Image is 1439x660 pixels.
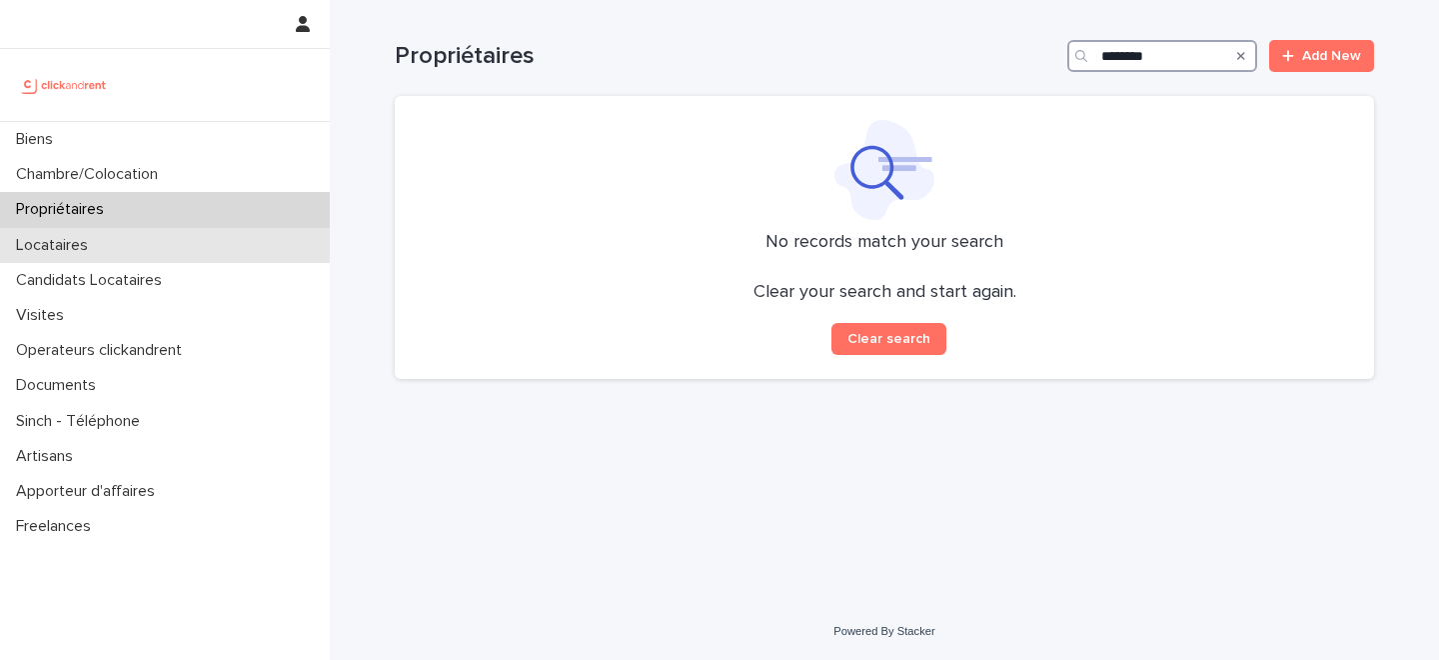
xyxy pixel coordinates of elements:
[1067,40,1257,72] input: Search
[8,130,69,149] p: Biens
[8,341,198,360] p: Operateurs clickandrent
[1302,49,1361,63] span: Add New
[8,376,112,395] p: Documents
[8,236,104,255] p: Locataires
[8,271,178,290] p: Candidats Locataires
[8,306,80,325] p: Visites
[8,482,171,501] p: Apporteur d'affaires
[8,517,107,536] p: Freelances
[395,42,1059,71] h1: Propriétaires
[753,282,1016,304] p: Clear your search and start again.
[419,232,1350,254] p: No records match your search
[833,625,934,637] a: Powered By Stacker
[8,412,156,431] p: Sinch - Téléphone
[831,323,946,355] button: Clear search
[8,447,89,466] p: Artisans
[847,332,930,346] span: Clear search
[16,65,113,105] img: UCB0brd3T0yccxBKYDjQ
[8,200,120,219] p: Propriétaires
[1269,40,1374,72] a: Add New
[8,165,174,184] p: Chambre/Colocation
